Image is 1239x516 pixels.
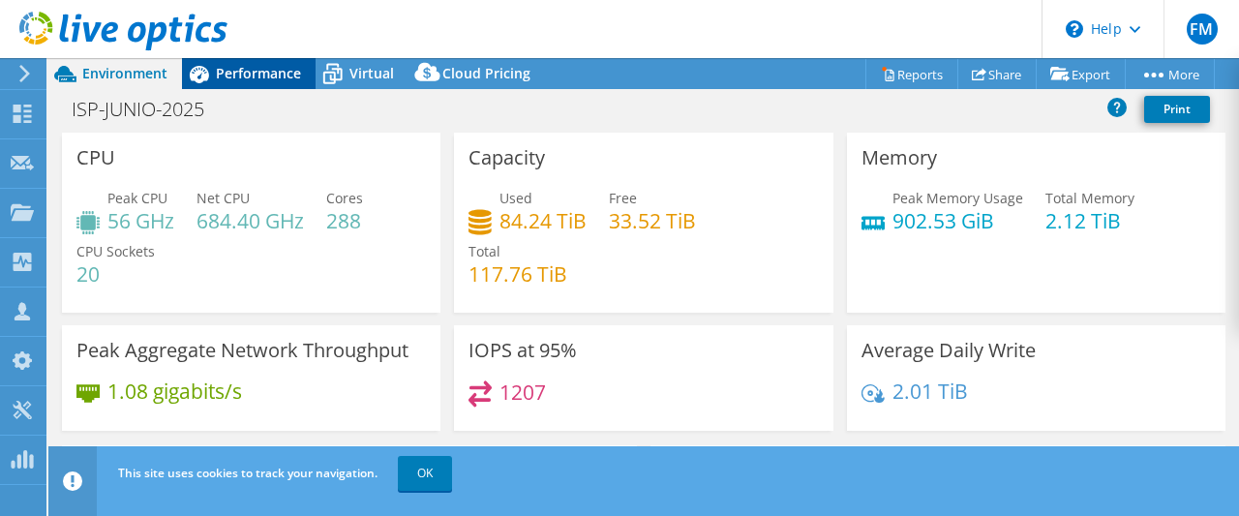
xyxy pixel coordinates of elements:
h4: 33.52 TiB [609,210,696,231]
h3: Capacity [468,147,545,168]
span: CPU Sockets [76,242,155,260]
span: Used [499,189,532,207]
a: OK [398,456,452,491]
h4: 117.76 TiB [468,263,567,285]
h4: 288 [326,210,363,231]
span: Peak CPU [107,189,167,207]
a: More [1125,59,1215,89]
span: This site uses cookies to track your navigation. [118,465,378,481]
span: Environment [82,64,167,82]
span: Virtual [349,64,394,82]
span: Cloud Pricing [442,64,530,82]
h3: CPU [76,147,115,168]
h3: IOPS at 95% [468,340,577,361]
h4: 2.01 TiB [892,380,968,402]
span: Cores [326,189,363,207]
h3: Peak Aggregate Network Throughput [76,340,408,361]
a: Print [1144,96,1210,123]
svg: \n [1066,20,1083,38]
span: FM [1187,14,1218,45]
h4: 1207 [499,381,546,403]
a: Share [957,59,1037,89]
h4: 2.12 TiB [1045,210,1134,231]
h4: 84.24 TiB [499,210,587,231]
span: Total [468,242,500,260]
h4: 1.08 gigabits/s [107,380,242,402]
span: Free [609,189,637,207]
h4: 56 GHz [107,210,174,231]
span: Peak Memory Usage [892,189,1023,207]
h3: Memory [861,147,937,168]
span: Net CPU [196,189,250,207]
h4: 20 [76,263,155,285]
span: Performance [216,64,301,82]
h4: 902.53 GiB [892,210,1023,231]
h3: Average Daily Write [861,340,1036,361]
h1: ISP-JUNIO-2025 [63,99,234,120]
a: Export [1036,59,1126,89]
h4: 684.40 GHz [196,210,304,231]
span: Total Memory [1045,189,1134,207]
a: Reports [865,59,958,89]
